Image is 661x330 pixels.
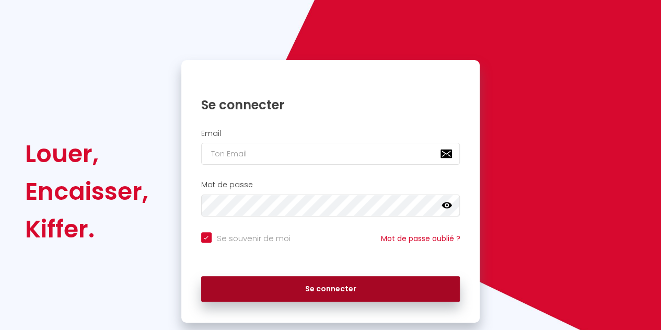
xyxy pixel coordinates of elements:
[201,129,460,138] h2: Email
[201,276,460,302] button: Se connecter
[380,233,460,244] a: Mot de passe oublié ?
[25,173,148,210] div: Encaisser,
[201,180,460,189] h2: Mot de passe
[201,143,460,165] input: Ton Email
[201,97,460,113] h1: Se connecter
[25,210,148,248] div: Kiffer.
[25,135,148,173] div: Louer,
